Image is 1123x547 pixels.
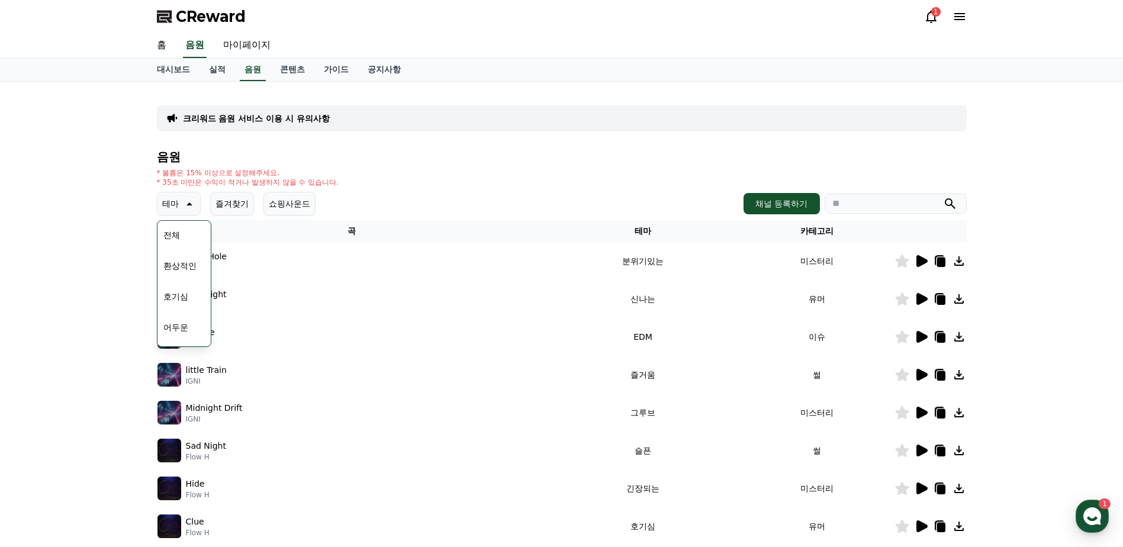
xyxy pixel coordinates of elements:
span: CReward [176,7,246,26]
a: 마이페이지 [214,33,280,58]
p: Flow H [186,452,226,462]
img: music [157,514,181,538]
button: 어두운 [159,314,193,340]
td: 미스터리 [739,469,894,507]
td: 호기심 [546,507,739,545]
a: 가이드 [314,59,358,81]
td: 미스터리 [739,242,894,280]
a: CReward [157,7,246,26]
td: EDM [546,318,739,356]
td: 분위기있는 [546,242,739,280]
span: 설정 [183,393,197,403]
td: 그루브 [546,394,739,432]
a: 음원 [240,59,266,81]
img: music [157,477,181,500]
a: 홈 [147,33,176,58]
a: 홈 [4,375,78,405]
th: 곡 [157,220,547,242]
p: Hide [186,478,205,490]
button: 쇼핑사운드 [263,192,316,215]
div: 1 [931,7,941,17]
p: * 35초 미만은 수익이 적거나 발생하지 않을 수 있습니다. [157,178,339,187]
button: 채널 등록하기 [744,193,819,214]
button: 즐겨찾기 [210,192,254,215]
td: 슬픈 [546,432,739,469]
p: Sad Night [186,440,226,452]
p: Flow H [186,490,210,500]
a: 음원 [183,33,207,58]
a: 1 [924,9,938,24]
p: IGNI [186,377,227,386]
a: 실적 [199,59,235,81]
button: 테마 [157,192,201,215]
p: * 볼륨은 15% 이상으로 설정해주세요. [157,168,339,178]
img: music [157,363,181,387]
a: 크리워드 음원 서비스 이용 시 유의사항 [183,112,330,124]
img: music [157,401,181,424]
a: 설정 [153,375,227,405]
td: 유머 [739,507,894,545]
button: 호기심 [159,284,193,310]
th: 카테고리 [739,220,894,242]
a: 대시보드 [147,59,199,81]
p: Clue [186,516,204,528]
span: 대화 [108,394,123,403]
img: music [157,439,181,462]
td: 긴장되는 [546,469,739,507]
td: 즐거움 [546,356,739,394]
td: 유머 [739,280,894,318]
p: little Train [186,364,227,377]
p: Midnight Drift [186,402,243,414]
td: 이슈 [739,318,894,356]
a: 공지사항 [358,59,410,81]
td: 미스터리 [739,394,894,432]
button: 환상적인 [159,253,201,279]
td: 썰 [739,432,894,469]
span: 1 [120,375,124,384]
p: Moonlight [186,288,227,301]
h4: 음원 [157,150,967,163]
p: 테마 [162,195,179,212]
a: 1대화 [78,375,153,405]
p: Flow H [186,528,210,538]
span: 홈 [37,393,44,403]
td: 썰 [739,356,894,394]
td: 신나는 [546,280,739,318]
th: 테마 [546,220,739,242]
p: IGNI [186,414,243,424]
a: 콘텐츠 [271,59,314,81]
button: 전체 [159,222,185,248]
